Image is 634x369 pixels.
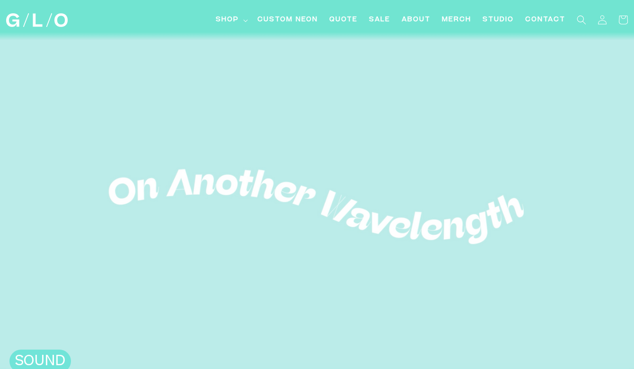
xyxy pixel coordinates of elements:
[483,15,514,25] span: Studio
[252,9,324,31] a: Custom Neon
[329,15,358,25] span: Quote
[571,9,592,30] summary: Search
[442,15,471,25] span: Merch
[369,15,390,25] span: SALE
[402,15,431,25] span: About
[396,9,436,31] a: About
[6,13,68,27] img: GLO Studio
[520,9,571,31] a: Contact
[363,9,396,31] a: SALE
[257,15,318,25] span: Custom Neon
[216,15,239,25] span: Shop
[324,9,363,31] a: Quote
[525,15,565,25] span: Contact
[477,9,520,31] a: Studio
[3,10,71,31] a: GLO Studio
[210,9,252,31] summary: Shop
[436,9,477,31] a: Merch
